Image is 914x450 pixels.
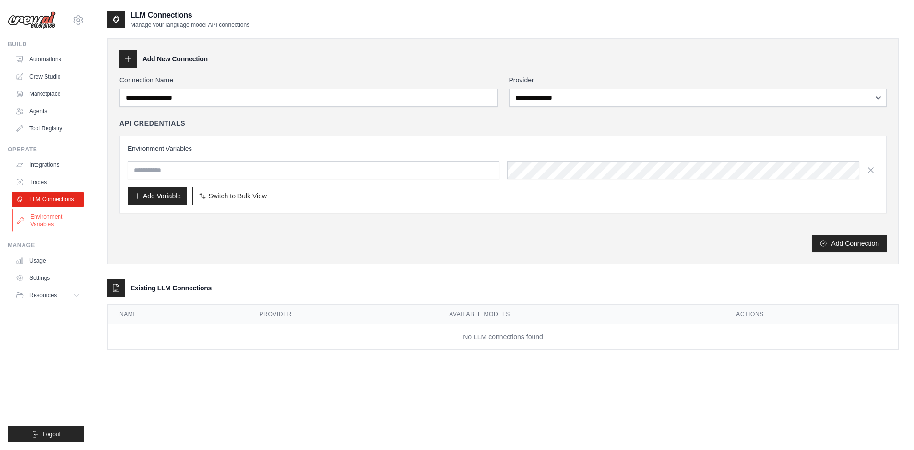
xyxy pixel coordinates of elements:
a: LLM Connections [12,192,84,207]
div: Build [8,40,84,48]
div: Operate [8,146,84,153]
label: Connection Name [119,75,498,85]
a: Environment Variables [12,209,85,232]
img: Logo [8,11,56,29]
th: Provider [248,305,438,324]
a: Tool Registry [12,121,84,136]
a: Traces [12,174,84,190]
th: Available Models [438,305,724,324]
a: Automations [12,52,84,67]
p: Manage your language model API connections [131,21,249,29]
th: Name [108,305,248,324]
h3: Existing LLM Connections [131,283,212,293]
h4: API Credentials [119,118,185,128]
span: Switch to Bulk View [208,191,267,201]
h3: Add New Connection [142,54,208,64]
td: No LLM connections found [108,324,898,350]
a: Settings [12,270,84,286]
a: Agents [12,104,84,119]
button: Add Variable [128,187,187,205]
a: Marketplace [12,86,84,102]
a: Usage [12,253,84,268]
h3: Environment Variables [128,144,878,153]
label: Provider [509,75,887,85]
button: Switch to Bulk View [192,187,273,205]
button: Add Connection [812,235,887,252]
a: Crew Studio [12,69,84,84]
th: Actions [724,305,898,324]
button: Resources [12,288,84,303]
a: Integrations [12,157,84,173]
div: Manage [8,242,84,249]
button: Logout [8,426,84,442]
span: Logout [43,430,60,438]
h2: LLM Connections [131,10,249,21]
span: Resources [29,291,57,299]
